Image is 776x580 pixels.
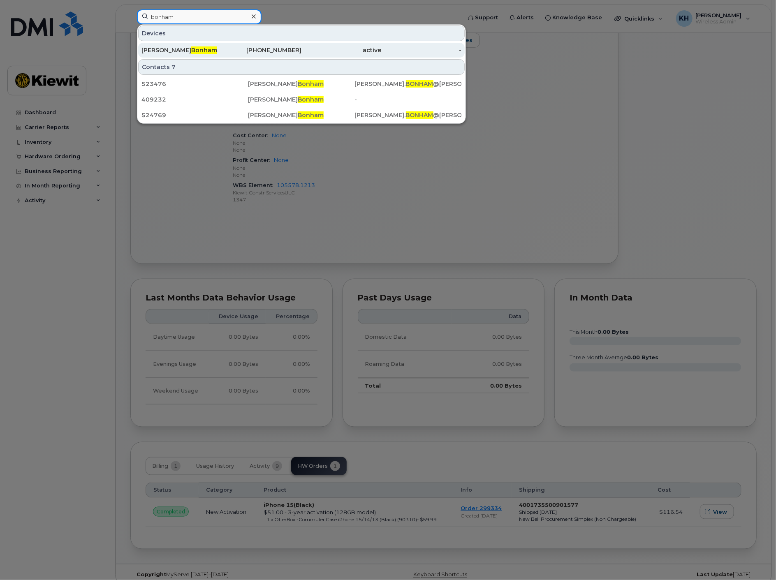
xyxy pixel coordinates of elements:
[406,80,433,88] span: BONHAM
[138,43,465,58] a: [PERSON_NAME]Bonham[PHONE_NUMBER]active-
[298,80,324,88] span: Bonham
[248,111,354,119] div: [PERSON_NAME]
[248,80,354,88] div: [PERSON_NAME]
[138,76,465,91] a: 523476[PERSON_NAME]Bonham[PERSON_NAME].BONHAM@[PERSON_NAME][DOMAIN_NAME]
[740,544,770,574] iframe: Messenger Launcher
[137,9,262,24] input: Find something...
[222,46,302,54] div: [PHONE_NUMBER]
[298,111,324,119] span: Bonham
[138,25,465,41] div: Devices
[141,111,248,119] div: 524769
[141,46,222,54] div: [PERSON_NAME]
[355,80,461,88] div: [PERSON_NAME]. @[PERSON_NAME][DOMAIN_NAME]
[138,108,465,122] a: 524769[PERSON_NAME]Bonham[PERSON_NAME].BONHAM@[PERSON_NAME][DOMAIN_NAME]
[191,46,217,54] span: Bonham
[382,46,462,54] div: -
[355,111,461,119] div: [PERSON_NAME]. @[PERSON_NAME][DOMAIN_NAME]
[248,95,354,104] div: [PERSON_NAME]
[301,46,382,54] div: active
[406,111,433,119] span: BONHAM
[355,95,461,104] div: -
[141,95,248,104] div: 409232
[138,59,465,75] div: Contacts
[298,96,324,103] span: Bonham
[141,80,248,88] div: 523476
[138,92,465,107] a: 409232[PERSON_NAME]Bonham-
[171,63,176,71] span: 7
